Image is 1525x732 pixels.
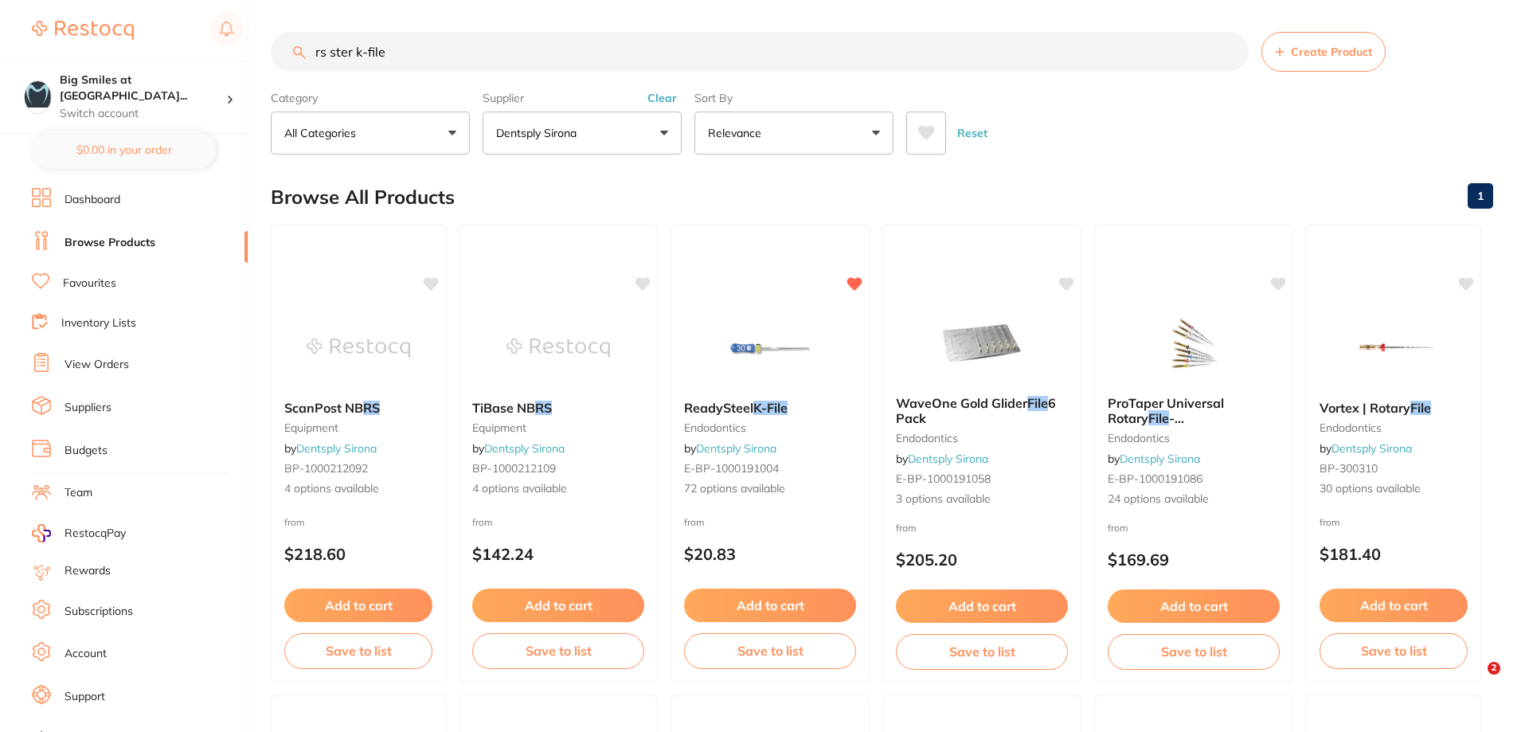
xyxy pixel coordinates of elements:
[506,308,610,388] img: TiBase NB RS
[1320,589,1468,622] button: Add to cart
[65,646,107,662] a: Account
[1320,441,1412,456] span: by
[61,315,136,331] a: Inventory Lists
[1320,516,1340,528] span: from
[684,516,705,528] span: from
[65,192,120,208] a: Dashboard
[271,112,470,155] button: All Categories
[1320,545,1468,563] p: $181.40
[1108,634,1280,669] button: Save to list
[684,401,856,415] b: ReadySteel K-File
[684,589,856,622] button: Add to cart
[952,112,992,155] button: Reset
[472,633,644,668] button: Save to list
[472,516,493,528] span: from
[284,481,432,497] span: 4 options available
[271,32,1249,72] input: Search Products
[684,481,856,497] span: 72 options available
[1410,400,1431,416] em: File
[472,400,535,416] span: TiBase NB
[1027,395,1048,411] em: File
[65,689,105,705] a: Support
[643,91,682,105] button: Clear
[896,396,1068,425] b: WaveOne Gold Glider File 6 Pack
[284,125,362,141] p: All Categories
[1108,522,1128,534] span: from
[1108,589,1280,623] button: Add to cart
[284,633,432,668] button: Save to list
[496,125,583,141] p: Dentsply Sirona
[60,106,226,122] p: Switch account
[284,441,377,456] span: by
[896,589,1068,623] button: Add to cart
[472,589,644,622] button: Add to cart
[284,400,363,416] span: ScanPost NB
[1331,441,1412,456] a: Dentsply Sirona
[1142,303,1245,383] img: ProTaper Universal Rotary File -Shaping|Finishing
[1488,662,1500,675] span: 2
[284,401,432,415] b: ScanPost NB RS
[684,461,779,476] span: E-BP-1000191004
[1320,400,1410,416] span: Vortex | Rotary
[896,491,1068,507] span: 3 options available
[1455,662,1493,700] iframe: Intercom live chat
[32,131,216,169] button: $0.00 in your order
[684,441,776,456] span: by
[65,604,133,620] a: Subscriptions
[284,461,368,476] span: BP-1000212092
[1148,410,1169,426] em: File
[1120,452,1200,466] a: Dentsply Sirona
[484,441,565,456] a: Dentsply Sirona
[694,112,893,155] button: Relevance
[684,633,856,668] button: Save to list
[896,550,1068,569] p: $205.20
[684,421,856,434] small: endodontics
[65,526,126,542] span: RestocqPay
[284,545,432,563] p: $218.60
[65,357,129,373] a: View Orders
[1108,395,1224,425] span: ProTaper Universal Rotary
[1320,461,1378,476] span: BP-300310
[65,400,111,416] a: Suppliers
[694,91,893,105] label: Sort By
[1320,421,1468,434] small: endodontics
[535,400,552,416] em: RS
[296,441,377,456] a: Dentsply Sirona
[896,395,1056,425] span: 6 Pack
[284,516,305,528] span: from
[1108,491,1280,507] span: 24 options available
[65,563,111,579] a: Rewards
[483,91,682,105] label: Supplier
[472,545,644,563] p: $142.24
[1108,432,1280,444] small: endodontics
[896,472,991,486] span: E-BP-1000191058
[284,421,432,434] small: equipment
[1320,481,1468,497] span: 30 options available
[684,400,753,416] span: ReadySteel
[696,441,776,456] a: Dentsply Sirona
[896,395,1027,411] span: WaveOne Gold Glider
[284,589,432,622] button: Add to cart
[472,401,644,415] b: TiBase NB RS
[930,303,1034,383] img: WaveOne Gold Glider File 6 Pack
[708,125,768,141] p: Relevance
[908,452,988,466] a: Dentsply Sirona
[896,452,988,466] span: by
[753,400,788,416] em: K-File
[1342,308,1445,388] img: Vortex | Rotary File
[472,481,644,497] span: 4 options available
[896,522,917,534] span: from
[684,545,856,563] p: $20.83
[1320,401,1468,415] b: Vortex | Rotary File
[32,524,126,542] a: RestocqPay
[65,235,155,251] a: Browse Products
[60,72,226,104] h4: Big Smiles at Little Bay
[1320,633,1468,668] button: Save to list
[25,81,51,108] img: Big Smiles at Little Bay
[63,276,116,292] a: Favourites
[271,186,455,209] h2: Browse All Products
[271,91,470,105] label: Category
[896,432,1068,444] small: endodontics
[1108,396,1280,425] b: ProTaper Universal Rotary File -Shaping|Finishing
[32,524,51,542] img: RestocqPay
